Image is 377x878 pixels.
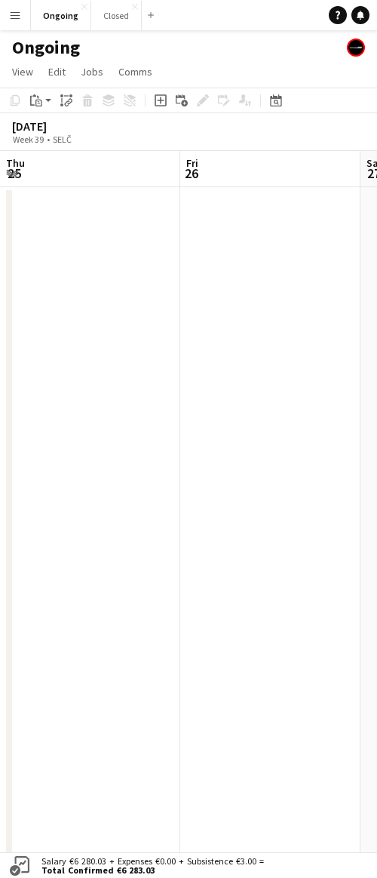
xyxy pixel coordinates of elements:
[6,62,39,82] a: View
[112,62,158,82] a: Comms
[41,866,264,875] span: Total Confirmed €6 283.03
[12,36,80,59] h1: Ongoing
[53,134,72,145] div: SELČ
[186,156,198,170] span: Fri
[81,65,103,79] span: Jobs
[75,62,109,82] a: Jobs
[9,134,47,145] span: Week 39
[6,156,25,170] span: Thu
[48,65,66,79] span: Edit
[184,165,198,182] span: 26
[42,62,72,82] a: Edit
[32,857,267,875] div: Salary €6 280.03 + Expenses €0.00 + Subsistence €3.00 =
[12,119,106,134] div: [DATE]
[31,1,91,30] button: Ongoing
[91,1,142,30] button: Closed
[4,165,25,182] span: 25
[347,39,365,57] app-user-avatar: Crew Manager
[12,65,33,79] span: View
[118,65,152,79] span: Comms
